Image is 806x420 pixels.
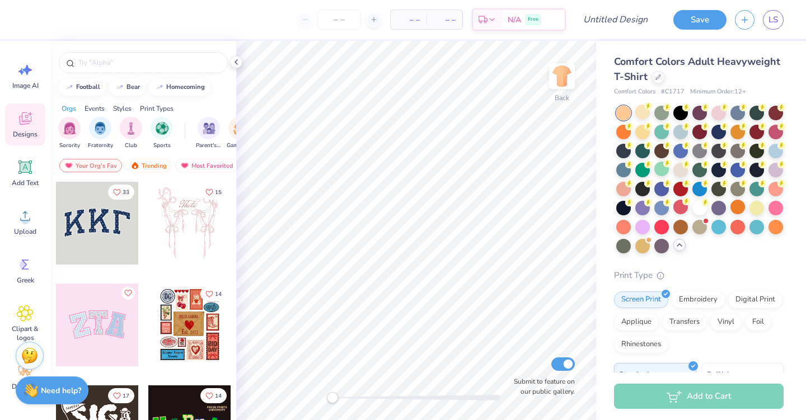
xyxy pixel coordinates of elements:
[327,392,338,403] div: Accessibility label
[215,190,222,195] span: 15
[121,286,135,300] button: Like
[59,79,105,96] button: football
[175,159,238,172] div: Most Favorited
[763,10,784,30] a: LS
[672,291,725,308] div: Embroidery
[12,81,39,90] span: Image AI
[12,178,39,187] span: Add Text
[508,376,575,397] label: Submit to feature on our public gallery.
[745,314,771,331] div: Foil
[151,117,173,150] button: filter button
[14,227,36,236] span: Upload
[215,393,222,399] span: 14
[7,324,44,342] span: Clipart & logos
[109,79,145,96] button: bear
[661,87,685,97] span: # C1717
[65,84,74,91] img: trend_line.gif
[233,122,246,135] img: Game Day Image
[707,368,730,380] span: Puff Ink
[555,93,569,103] div: Back
[200,286,227,301] button: Like
[551,65,573,87] img: Back
[113,103,132,114] div: Styles
[215,291,222,297] span: 14
[433,14,456,26] span: – –
[673,10,727,30] button: Save
[528,16,538,23] span: Free
[614,291,668,308] div: Screen Print
[227,117,252,150] button: filter button
[166,84,205,90] div: homecoming
[690,87,746,97] span: Minimum Order: 12 +
[397,14,420,26] span: – –
[200,185,227,200] button: Like
[153,141,171,150] span: Sports
[12,382,39,391] span: Decorate
[156,122,168,135] img: Sports Image
[574,8,657,31] input: Untitled Design
[125,159,172,172] div: Trending
[123,190,129,195] span: 33
[58,117,81,150] div: filter for Sorority
[662,314,707,331] div: Transfers
[317,10,361,30] input: – –
[140,103,174,114] div: Print Types
[59,141,80,150] span: Sorority
[180,162,189,169] img: most_fav.gif
[76,84,100,90] div: football
[63,122,76,135] img: Sorority Image
[227,141,252,150] span: Game Day
[125,141,137,150] span: Club
[155,84,164,91] img: trend_line.gif
[17,276,34,285] span: Greek
[62,103,76,114] div: Orgs
[120,117,142,150] button: filter button
[203,122,215,135] img: Parent's Weekend Image
[614,55,780,83] span: Comfort Colors Adult Heavyweight T-Shirt
[126,84,140,90] div: bear
[120,117,142,150] div: filter for Club
[614,269,784,282] div: Print Type
[77,57,221,68] input: Try "Alpha"
[196,117,222,150] div: filter for Parent's Weekend
[200,388,227,403] button: Like
[768,13,778,26] span: LS
[88,141,113,150] span: Fraternity
[149,79,210,96] button: homecoming
[130,162,139,169] img: trending.gif
[196,141,222,150] span: Parent's Weekend
[227,117,252,150] div: filter for Game Day
[88,117,113,150] div: filter for Fraternity
[619,368,649,380] span: Standard
[123,393,129,399] span: 17
[108,388,134,403] button: Like
[614,314,659,331] div: Applique
[614,336,668,353] div: Rhinestones
[614,87,655,97] span: Comfort Colors
[41,385,81,396] strong: Need help?
[94,122,106,135] img: Fraternity Image
[58,117,81,150] button: filter button
[196,117,222,150] button: filter button
[728,291,782,308] div: Digital Print
[13,130,38,139] span: Designs
[59,159,122,172] div: Your Org's Fav
[508,14,521,26] span: N/A
[115,84,124,91] img: trend_line.gif
[108,185,134,200] button: Like
[85,103,105,114] div: Events
[151,117,173,150] div: filter for Sports
[710,314,742,331] div: Vinyl
[125,122,137,135] img: Club Image
[88,117,113,150] button: filter button
[64,162,73,169] img: most_fav.gif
